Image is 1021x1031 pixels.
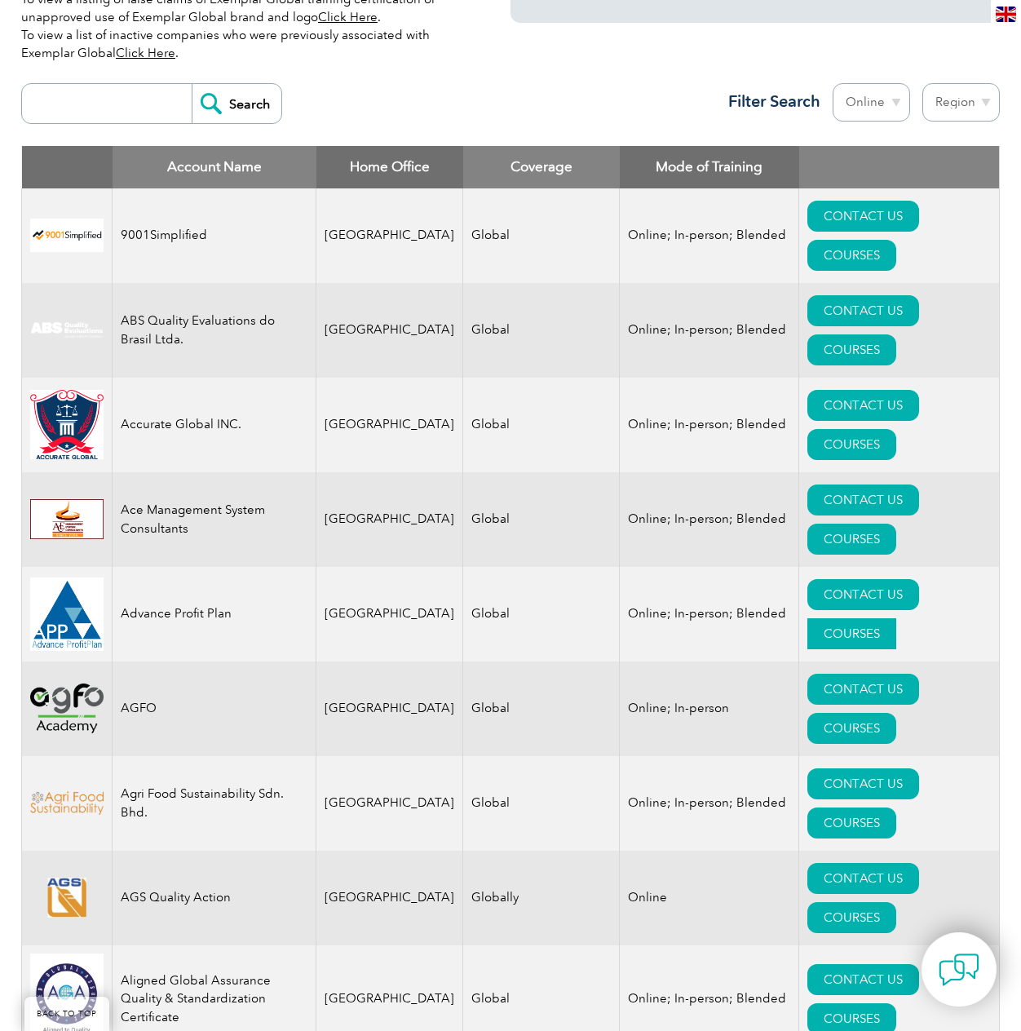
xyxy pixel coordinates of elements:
[996,7,1016,22] img: en
[316,851,463,945] td: [GEOGRAPHIC_DATA]
[30,321,104,339] img: c92924ac-d9bc-ea11-a814-000d3a79823d-logo.jpg
[939,949,979,990] img: contact-chat.png
[807,240,896,271] a: COURSES
[30,684,104,732] img: 2d900779-188b-ea11-a811-000d3ae11abd-logo.png
[463,378,620,472] td: Global
[113,188,316,283] td: 9001Simplified
[807,713,896,744] a: COURSES
[807,485,919,515] a: CONTACT US
[463,146,620,188] th: Coverage: activate to sort column ascending
[463,472,620,567] td: Global
[30,219,104,252] img: 37c9c059-616f-eb11-a812-002248153038-logo.png
[620,567,799,662] td: Online; In-person; Blended
[799,146,1000,188] th: : activate to sort column ascending
[113,567,316,662] td: Advance Profit Plan
[30,791,104,815] img: f9836cf2-be2c-ed11-9db1-00224814fd52-logo.png
[620,472,799,567] td: Online; In-person; Blended
[30,878,104,918] img: e8128bb3-5a91-eb11-b1ac-002248146a66-logo.png
[807,768,919,799] a: CONTACT US
[316,756,463,851] td: [GEOGRAPHIC_DATA]
[463,662,620,756] td: Global
[620,146,799,188] th: Mode of Training: activate to sort column ascending
[463,756,620,851] td: Global
[192,84,281,123] input: Search
[316,662,463,756] td: [GEOGRAPHIC_DATA]
[30,577,104,651] img: cd2924ac-d9bc-ea11-a814-000d3a79823d-logo.jpg
[620,283,799,378] td: Online; In-person; Blended
[807,524,896,555] a: COURSES
[463,283,620,378] td: Global
[113,146,316,188] th: Account Name: activate to sort column descending
[116,46,175,60] a: Click Here
[113,472,316,567] td: Ace Management System Consultants
[316,283,463,378] td: [GEOGRAPHIC_DATA]
[807,201,919,232] a: CONTACT US
[316,146,463,188] th: Home Office: activate to sort column ascending
[718,91,820,112] h3: Filter Search
[620,188,799,283] td: Online; In-person; Blended
[807,390,919,421] a: CONTACT US
[620,662,799,756] td: Online; In-person
[30,499,104,539] img: 306afd3c-0a77-ee11-8179-000d3ae1ac14-logo.jpg
[620,756,799,851] td: Online; In-person; Blended
[620,851,799,945] td: Online
[113,378,316,472] td: Accurate Global INC.
[807,429,896,460] a: COURSES
[807,334,896,365] a: COURSES
[807,618,896,649] a: COURSES
[620,378,799,472] td: Online; In-person; Blended
[316,567,463,662] td: [GEOGRAPHIC_DATA]
[113,283,316,378] td: ABS Quality Evaluations do Brasil Ltda.
[30,390,104,460] img: a034a1f6-3919-f011-998a-0022489685a1-logo.png
[463,567,620,662] td: Global
[318,10,378,24] a: Click Here
[463,188,620,283] td: Global
[316,472,463,567] td: [GEOGRAPHIC_DATA]
[316,378,463,472] td: [GEOGRAPHIC_DATA]
[113,851,316,945] td: AGS Quality Action
[807,674,919,705] a: CONTACT US
[113,662,316,756] td: AGFO
[807,579,919,610] a: CONTACT US
[463,851,620,945] td: Globally
[807,295,919,326] a: CONTACT US
[113,756,316,851] td: Agri Food Sustainability Sdn. Bhd.
[807,808,896,839] a: COURSES
[24,997,109,1031] a: BACK TO TOP
[807,964,919,995] a: CONTACT US
[316,188,463,283] td: [GEOGRAPHIC_DATA]
[807,902,896,933] a: COURSES
[807,863,919,894] a: CONTACT US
